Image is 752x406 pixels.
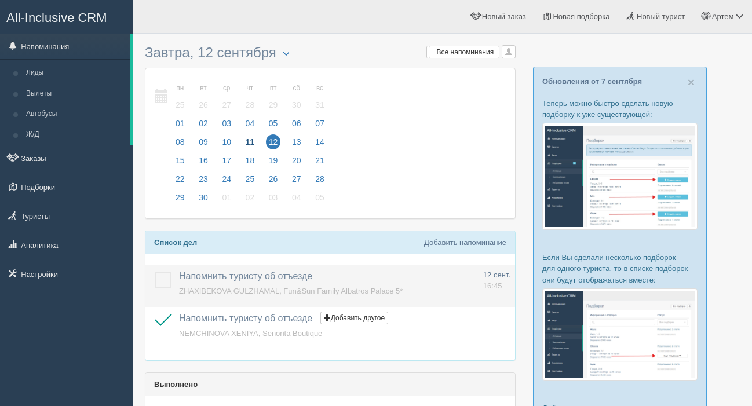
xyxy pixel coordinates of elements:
a: 02 [239,191,261,210]
p: Если Вы сделали несколько подборок для одного туриста, то в списке подборок они будут отображатьс... [542,252,698,285]
a: 03 [262,191,284,210]
span: 26 [266,171,281,186]
small: сб [289,83,304,93]
a: NEMCHINOVA XENIYA, Senorita Boutique [179,329,322,338]
b: Список дел [154,238,197,247]
span: 12 [266,134,281,149]
a: ср 27 [216,77,238,117]
span: 24 [219,171,234,186]
a: 01 [169,117,191,136]
span: 18 [243,153,258,168]
span: 08 [173,134,188,149]
a: 03 [216,117,238,136]
a: 26 [262,173,284,191]
a: 04 [239,117,261,136]
a: 17 [216,154,238,173]
span: Новый турист [637,12,685,21]
a: пн 25 [169,77,191,117]
span: 19 [266,153,281,168]
span: × [688,75,695,89]
a: Обновления от 7 сентября [542,77,642,86]
span: 15 [173,153,188,168]
span: 12 сент. [483,270,510,279]
a: Вылеты [21,83,130,104]
a: 09 [192,136,214,154]
a: 05 [262,117,284,136]
span: 16:45 [483,281,502,290]
a: 22 [169,173,191,191]
span: 27 [289,171,304,186]
span: 20 [289,153,304,168]
span: 10 [219,134,234,149]
a: 15 [169,154,191,173]
a: 08 [169,136,191,154]
span: 14 [312,134,327,149]
span: 05 [266,116,281,131]
a: 12 сент. 16:45 [483,270,510,291]
small: пн [173,83,188,93]
span: 21 [312,153,327,168]
span: 04 [243,116,258,131]
span: 28 [312,171,327,186]
a: Напомнить туристу об отъезде [179,271,312,281]
span: Артем [712,12,734,21]
a: Добавить напоминание [424,238,506,247]
a: 23 [192,173,214,191]
span: Напомнить туристу об отъезде [179,313,312,323]
a: 24 [216,173,238,191]
a: Лиды [21,63,130,83]
a: 01 [216,191,238,210]
a: 19 [262,154,284,173]
a: 27 [286,173,308,191]
span: 26 [196,97,211,112]
a: сб 30 [286,77,308,117]
a: 06 [286,117,308,136]
a: Автобусы [21,104,130,125]
a: Ж/Д [21,125,130,145]
span: 30 [289,97,304,112]
img: %D0%BF%D0%BE%D0%B4%D0%B1%D0%BE%D1%80%D0%BA%D0%B0-%D1%82%D1%83%D1%80%D0%B8%D1%81%D1%82%D1%83-%D1%8... [542,123,698,230]
span: 22 [173,171,188,186]
span: Новая подборка [553,12,609,21]
a: 28 [309,173,328,191]
span: 03 [219,116,234,131]
span: 02 [196,116,211,131]
a: 12 [262,136,284,154]
a: вс 31 [309,77,328,117]
a: 30 [192,191,214,210]
p: Теперь можно быстро сделать новую подборку к уже существующей: [542,98,698,120]
a: 02 [192,117,214,136]
span: All-Inclusive CRM [6,10,107,25]
small: пт [266,83,281,93]
span: 27 [219,97,234,112]
span: 23 [196,171,211,186]
a: 29 [169,191,191,210]
small: вс [312,83,327,93]
a: All-Inclusive CRM [1,1,133,32]
span: 25 [173,97,188,112]
a: вт 26 [192,77,214,117]
a: 05 [309,191,328,210]
b: Выполнено [154,380,198,389]
a: 20 [286,154,308,173]
button: Close [688,76,695,88]
a: 14 [309,136,328,154]
small: ср [219,83,234,93]
a: чт 28 [239,77,261,117]
span: Новый заказ [482,12,526,21]
a: 04 [286,191,308,210]
span: 13 [289,134,304,149]
a: 07 [309,117,328,136]
span: 06 [289,116,304,131]
a: ZHAXIBEKOVA GULZHAMAL, Fun&Sun Family Albatros Palace 5* [179,287,403,295]
span: 11 [243,134,258,149]
span: 09 [196,134,211,149]
span: 29 [266,97,281,112]
a: 10 [216,136,238,154]
a: 16 [192,154,214,173]
img: %D0%BF%D0%BE%D0%B4%D0%B1%D0%BE%D1%80%D0%BA%D0%B8-%D0%B3%D1%80%D1%83%D0%BF%D0%BF%D0%B0-%D1%81%D1%8... [542,288,698,381]
small: вт [196,83,211,93]
span: 05 [312,190,327,205]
